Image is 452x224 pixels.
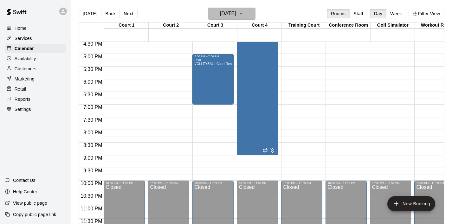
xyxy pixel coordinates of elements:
span: 5:30 PM [82,67,104,72]
span: 8:30 PM [82,143,104,148]
button: [DATE] [208,8,255,20]
div: Court 2 [149,22,193,29]
span: 11:30 PM [79,219,104,224]
p: Services [15,35,32,42]
p: Settings [15,106,31,112]
a: Reports [5,94,66,104]
div: Training Court [282,22,326,29]
span: 7:00 PM [82,105,104,110]
div: 5:00 PM – 7:00 PM [194,55,232,58]
button: Rooms [327,9,350,18]
span: 6:30 PM [82,92,104,97]
div: 10:00 PM – 11:59 PM [283,182,320,185]
div: Court 3 [193,22,237,29]
p: Reports [15,96,30,102]
p: Retail [15,86,26,92]
span: Recurring event [263,148,268,153]
p: Marketing [15,76,35,82]
p: Customers [15,66,36,72]
p: Calendar [15,45,34,52]
span: 10:00 PM [79,181,104,186]
p: Availability [15,55,36,62]
a: Marketing [5,74,66,84]
a: Settings [5,105,66,114]
button: Week [386,9,406,18]
div: 10:00 PM – 11:59 PM [106,182,143,185]
div: Court 1 [104,22,149,29]
button: Back [101,9,120,18]
div: Golf Simulator [371,22,415,29]
p: Contact Us [13,177,36,183]
div: 10:00 PM – 11:59 PM [239,182,276,185]
span: VOLLEYBALL Court Rental (Everyday After 3 pm and All Day Weekends) [194,62,304,66]
a: Home [5,23,66,33]
span: 11:00 PM [79,206,104,211]
span: 9:30 PM [82,168,104,173]
p: View public page [13,200,47,206]
div: 10:00 PM – 11:59 PM [372,182,409,185]
div: Conference Room [326,22,371,29]
p: Copy public page link [13,211,56,218]
span: 5:00 PM [82,54,104,59]
span: 4:30 PM [82,41,104,47]
div: 4:00 PM – 9:00 PM: ESA [237,29,278,155]
div: 10:00 PM – 11:59 PM [194,182,232,185]
button: Filter View [409,9,444,18]
span: 6:00 PM [82,79,104,85]
div: 10:00 PM – 11:59 PM [150,182,187,185]
button: [DATE] [79,9,101,18]
span: 8:00 PM [82,130,104,135]
a: Customers [5,64,66,74]
button: Staff [349,9,367,18]
a: Services [5,34,66,43]
button: Next [119,9,137,18]
span: 9:00 PM [82,155,104,161]
span: 10:30 PM [79,193,104,199]
a: Retail [5,84,66,94]
a: Availability [5,54,66,63]
p: Home [15,25,27,31]
div: 5:00 PM – 7:00 PM: esa [192,54,234,105]
div: 10:00 PM – 11:59 PM [327,182,365,185]
div: Court 4 [237,22,282,29]
p: Help Center [13,189,37,195]
a: Calendar [5,44,66,53]
button: add [387,196,435,211]
button: Day [370,9,386,18]
span: 7:30 PM [82,117,104,123]
h6: [DATE] [220,9,236,18]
